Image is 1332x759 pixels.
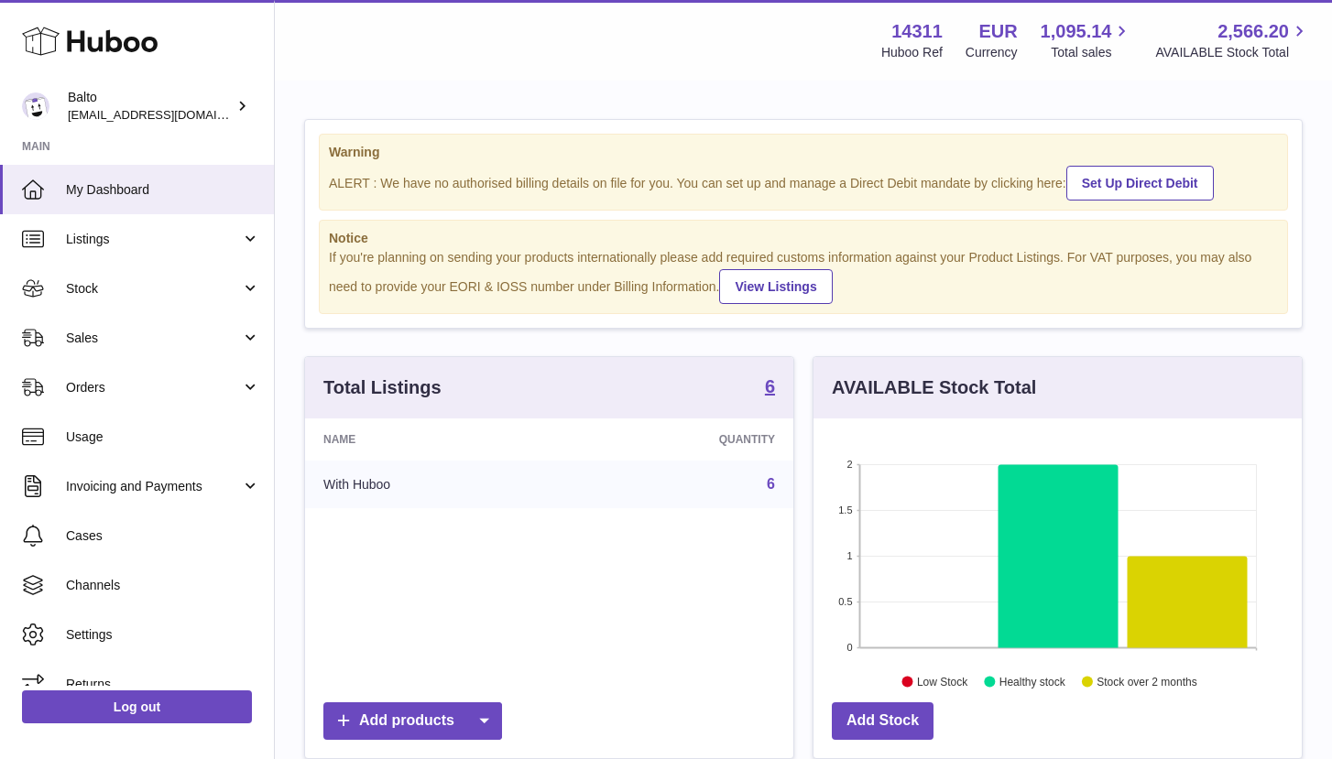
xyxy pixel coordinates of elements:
h3: AVAILABLE Stock Total [832,375,1036,400]
text: 1 [846,550,852,561]
span: Channels [66,577,260,594]
div: If you're planning on sending your products internationally please add required customs informati... [329,249,1278,304]
a: Set Up Direct Debit [1066,166,1214,201]
span: AVAILABLE Stock Total [1155,44,1310,61]
th: Quantity [562,418,793,461]
img: ops@balto.fr [22,92,49,120]
span: Invoicing and Payments [66,478,241,495]
span: Total sales [1051,44,1132,61]
div: Huboo Ref [881,44,943,61]
text: 2 [846,459,852,470]
text: 0.5 [838,596,852,607]
th: Name [305,418,562,461]
strong: 14311 [891,19,943,44]
span: Settings [66,626,260,644]
span: 2,566.20 [1217,19,1289,44]
a: Add Stock [832,702,933,740]
span: Returns [66,676,260,693]
text: Healthy stock [999,676,1066,689]
span: Orders [66,379,241,396]
text: Low Stock [917,676,968,689]
span: [EMAIL_ADDRESS][DOMAIN_NAME] [68,107,269,122]
span: Stock [66,280,241,298]
span: My Dashboard [66,181,260,199]
span: Cases [66,527,260,545]
span: 1,095.14 [1041,19,1112,44]
strong: EUR [978,19,1017,44]
a: View Listings [719,269,832,304]
strong: Notice [329,230,1278,247]
a: 6 [767,476,775,492]
td: With Huboo [305,461,562,508]
span: Listings [66,231,241,248]
strong: Warning [329,144,1278,161]
a: 2,566.20 AVAILABLE Stock Total [1155,19,1310,61]
a: Add products [323,702,502,740]
div: Currency [966,44,1018,61]
span: Sales [66,330,241,347]
text: 0 [846,642,852,653]
div: ALERT : We have no authorised billing details on file for you. You can set up and manage a Direct... [329,163,1278,201]
text: 1.5 [838,504,852,515]
a: 6 [765,377,775,399]
div: Balto [68,89,233,124]
h3: Total Listings [323,375,442,400]
text: Stock over 2 months [1097,676,1196,689]
a: 1,095.14 Total sales [1041,19,1133,61]
a: Log out [22,690,252,723]
strong: 6 [765,377,775,396]
span: Usage [66,428,260,446]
